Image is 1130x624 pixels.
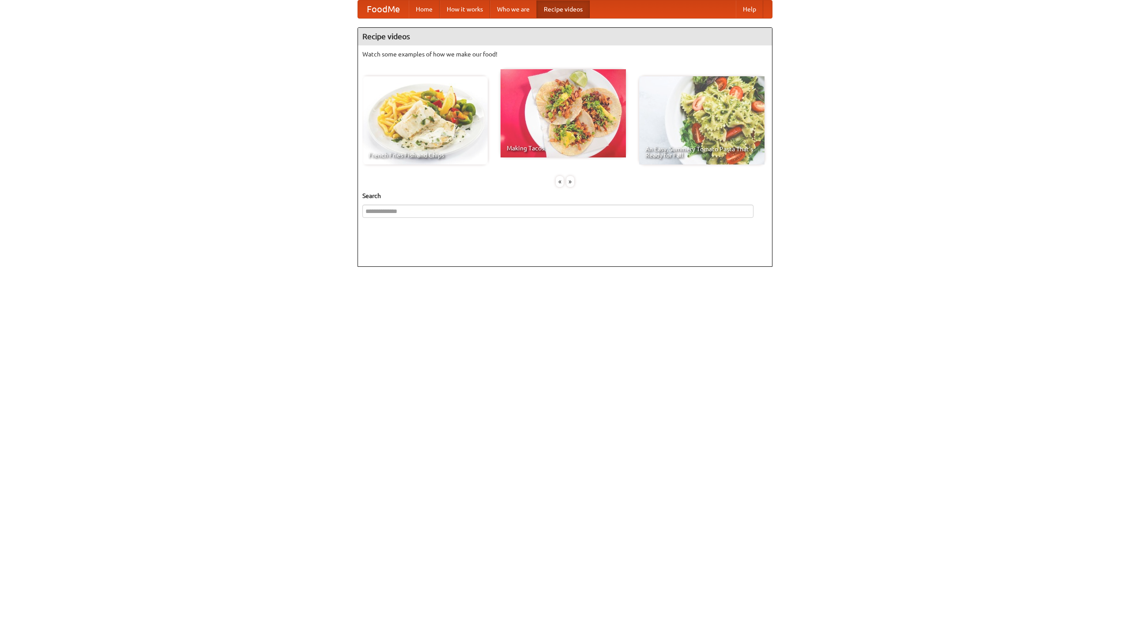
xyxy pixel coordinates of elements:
[369,152,482,158] span: French Fries Fish and Chips
[362,50,768,59] p: Watch some examples of how we make our food!
[566,176,574,187] div: »
[507,145,620,151] span: Making Tacos
[362,191,768,200] h5: Search
[490,0,537,18] a: Who we are
[440,0,490,18] a: How it works
[362,76,488,164] a: French Fries Fish and Chips
[645,146,758,158] span: An Easy, Summery Tomato Pasta That's Ready for Fall
[501,69,626,157] a: Making Tacos
[736,0,763,18] a: Help
[358,28,772,45] h4: Recipe videos
[639,76,765,164] a: An Easy, Summery Tomato Pasta That's Ready for Fall
[556,176,564,187] div: «
[537,0,590,18] a: Recipe videos
[358,0,409,18] a: FoodMe
[409,0,440,18] a: Home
